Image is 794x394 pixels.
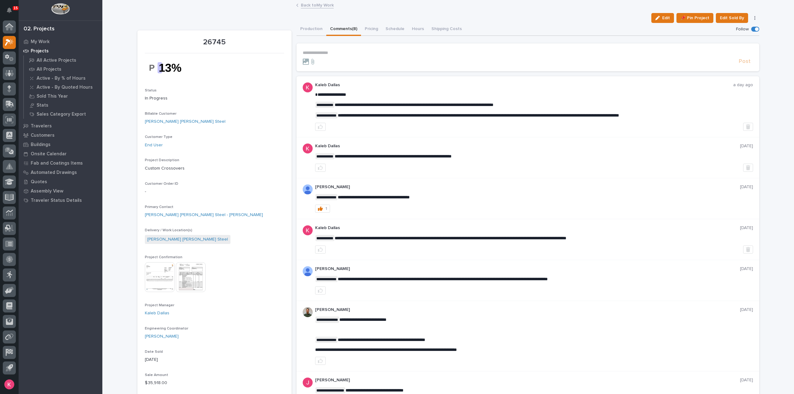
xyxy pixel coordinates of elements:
span: Customer Type [145,135,172,139]
a: [PERSON_NAME] [145,333,179,340]
span: 📌 Pin Project [680,14,709,22]
button: Notifications [3,4,16,17]
img: AATXAJw4slNr5ea0WduZQVIpKGhdapBAGQ9xVsOeEvl5=s96-c [303,307,313,317]
p: Customers [31,133,55,138]
img: ACg8ocI-SXp0KwvcdjE4ZoRMyLsZRSgZqnEZt9q_hAaElEsh-D-asw=s96-c [303,378,313,387]
img: AOh14GjpcA6ydKGAvwfezp8OhN30Q3_1BHk5lQOeczEvCIoEuGETHm2tT-JUDAHyqffuBe4ae2BInEDZwLlH3tcCd_oYlV_i4... [303,184,313,194]
p: [PERSON_NAME] [315,266,740,272]
p: [DATE] [740,144,753,149]
a: All Active Projects [24,56,102,64]
a: End User [145,142,163,148]
div: 1 [325,206,327,211]
p: [DATE] [740,378,753,383]
a: Projects [19,46,102,55]
span: Project Manager [145,303,174,307]
p: Sold This Year [37,94,68,99]
span: Project Confirmation [145,255,182,259]
p: Kaleb Dallas [315,225,740,231]
p: Active - By % of Hours [37,76,86,81]
a: Active - By % of Hours [24,74,102,82]
a: Sales Category Export [24,110,102,118]
button: Delete post [743,123,753,131]
span: Status [145,89,157,92]
a: Automated Drawings [19,168,102,177]
a: [PERSON_NAME] [PERSON_NAME] Steel - [PERSON_NAME] [145,212,263,218]
span: Post [739,58,751,65]
p: 15 [14,6,18,10]
button: Production [297,23,326,36]
button: 📌 Pin Project [676,13,713,23]
div: 02. Projects [24,26,55,33]
a: Buildings [19,140,102,149]
p: All Active Projects [37,58,76,63]
button: Edit [651,13,674,23]
button: like this post [315,164,326,172]
p: [PERSON_NAME] [315,307,740,312]
p: Assembly View [31,188,63,194]
p: [PERSON_NAME] [315,184,740,190]
span: Engineering Coordinator [145,327,188,330]
span: Delivery / Work Location(s) [145,228,192,232]
a: Back toMy Work [301,1,334,8]
p: - [145,188,284,195]
button: like this post [315,123,326,131]
p: Travelers [31,123,52,129]
p: Kaleb Dallas [315,82,733,88]
p: Automated Drawings [31,170,77,175]
span: Edit [662,15,670,21]
p: Traveler Status Details [31,198,82,203]
p: In Progress [145,95,284,102]
a: Quotes [19,177,102,186]
button: Pricing [361,23,382,36]
a: Assembly View [19,186,102,196]
a: Stats [24,101,102,109]
p: Follow [736,27,749,32]
p: 26745 [145,38,284,47]
p: All Projects [37,67,61,72]
button: 1 [315,205,330,213]
img: ACg8ocJFQJZtOpq0mXhEl6L5cbQXDkmdPAf0fdoBPnlMfqfX=s96-c [303,225,313,235]
span: Edit Sold By [720,14,744,22]
span: Customer Order ID [145,182,178,186]
img: ACg8ocJFQJZtOpq0mXhEl6L5cbQXDkmdPAf0fdoBPnlMfqfX=s96-c [303,144,313,153]
span: Primary Contact [145,205,173,209]
button: like this post [315,286,326,294]
p: $ 35,918.00 [145,380,284,386]
p: Onsite Calendar [31,151,67,157]
p: My Work [31,39,50,45]
a: [PERSON_NAME] [PERSON_NAME] Steel [145,118,225,125]
p: Stats [37,103,48,108]
img: AOh14GjpcA6ydKGAvwfezp8OhN30Q3_1BHk5lQOeczEvCIoEuGETHm2tT-JUDAHyqffuBe4ae2BInEDZwLlH3tcCd_oYlV_i4... [303,266,313,276]
p: Projects [31,48,49,54]
p: Fab and Coatings Items [31,161,83,166]
button: Hours [408,23,428,36]
a: Kaleb Dallas [145,310,169,317]
p: Custom Crossovers [145,165,284,172]
button: Delete post [743,246,753,254]
p: [DATE] [740,184,753,190]
a: Active - By Quoted Hours [24,83,102,91]
span: Date Sold [145,350,163,354]
button: like this post [315,357,326,365]
a: Customers [19,131,102,140]
div: Notifications15 [8,7,16,17]
a: [PERSON_NAME] [PERSON_NAME] Steel [147,236,228,243]
a: Onsite Calendar [19,149,102,158]
button: Delete post [743,164,753,172]
img: 5Di9NW64cGrlDy8ToxYaY1fHCv0VH1bEiL6ZWRfDH-w [145,57,191,78]
a: Sold This Year [24,92,102,100]
button: Comments (8) [326,23,361,36]
p: Active - By Quoted Hours [37,85,93,90]
button: Edit Sold By [716,13,748,23]
button: users-avatar [3,378,16,391]
button: Schedule [382,23,408,36]
p: [DATE] [740,307,753,312]
a: Traveler Status Details [19,196,102,205]
a: Travelers [19,121,102,131]
p: Sales Category Export [37,112,86,117]
p: [DATE] [740,225,753,231]
p: a day ago [733,82,753,88]
p: [PERSON_NAME] [315,378,740,383]
span: Project Description [145,158,179,162]
p: Buildings [31,142,51,148]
